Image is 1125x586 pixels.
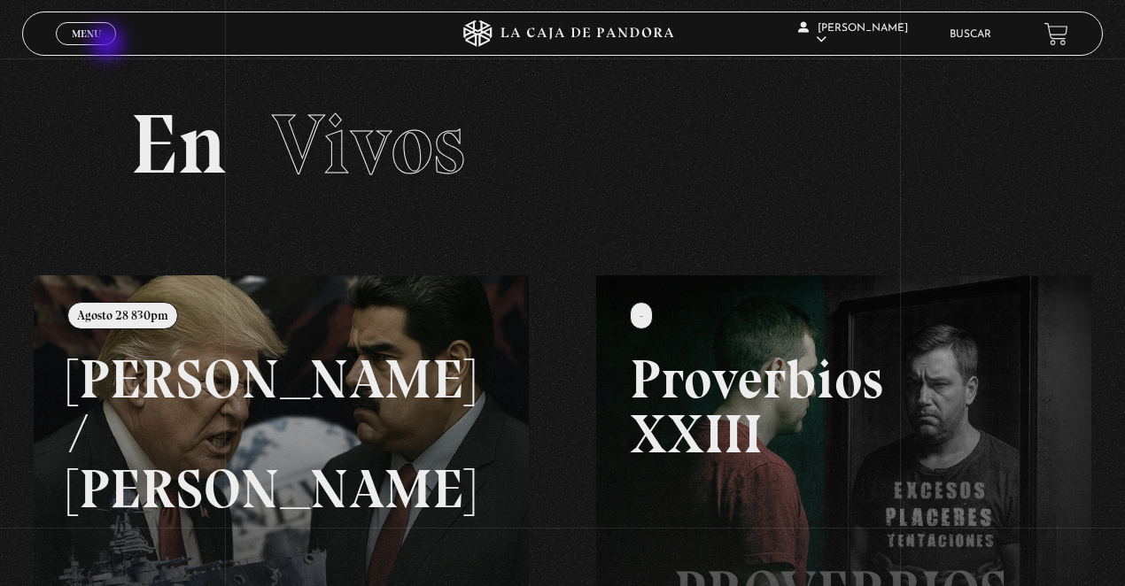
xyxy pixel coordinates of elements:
[950,29,991,40] a: Buscar
[72,28,101,39] span: Menu
[798,23,908,45] span: [PERSON_NAME]
[1044,22,1068,46] a: View your shopping cart
[272,94,465,195] span: Vivos
[66,43,107,56] span: Cerrar
[130,103,994,187] h2: En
